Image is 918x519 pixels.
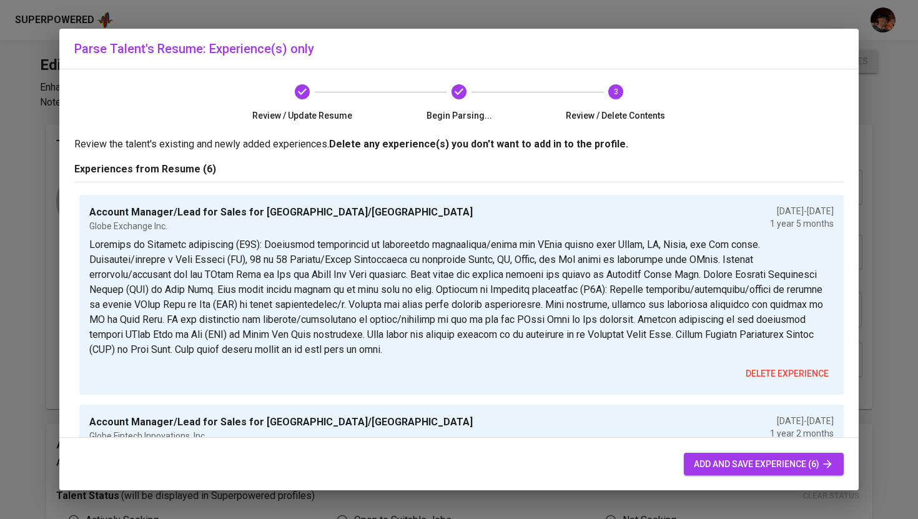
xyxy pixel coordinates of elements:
span: Review / Delete Contents [542,109,689,122]
button: delete experience [741,362,834,385]
p: Globe Exchange Inc. [89,220,473,232]
span: add and save experience (6) [694,457,834,472]
p: Loremips do Sitametc adipiscing (E9S): Doeiusmod temporincid ut laboreetdo magnaaliqua/enima min ... [89,237,834,357]
p: [DATE] - [DATE] [770,205,834,217]
h6: Parse Talent's Resume: Experience(s) only [74,39,844,59]
p: Experiences from Resume (6) [74,162,844,177]
span: delete experience [746,366,829,382]
text: 3 [613,87,618,96]
span: Begin Parsing... [386,109,533,122]
p: 1 year 2 months [770,427,834,440]
p: Globe Fintech Innovations, Inc. [89,430,473,442]
button: add and save experience (6) [684,453,844,476]
p: Review the talent's existing and newly added experiences. [74,137,844,152]
b: Delete any experience(s) you don't want to add in to the profile. [329,138,628,150]
p: Account Manager/Lead for Sales for [GEOGRAPHIC_DATA]/[GEOGRAPHIC_DATA] [89,205,473,220]
span: Review / Update Resume [229,109,376,122]
p: Account Manager/Lead for Sales for [GEOGRAPHIC_DATA]/[GEOGRAPHIC_DATA] [89,415,473,430]
p: [DATE] - [DATE] [770,415,834,427]
p: 1 year 5 months [770,217,834,230]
